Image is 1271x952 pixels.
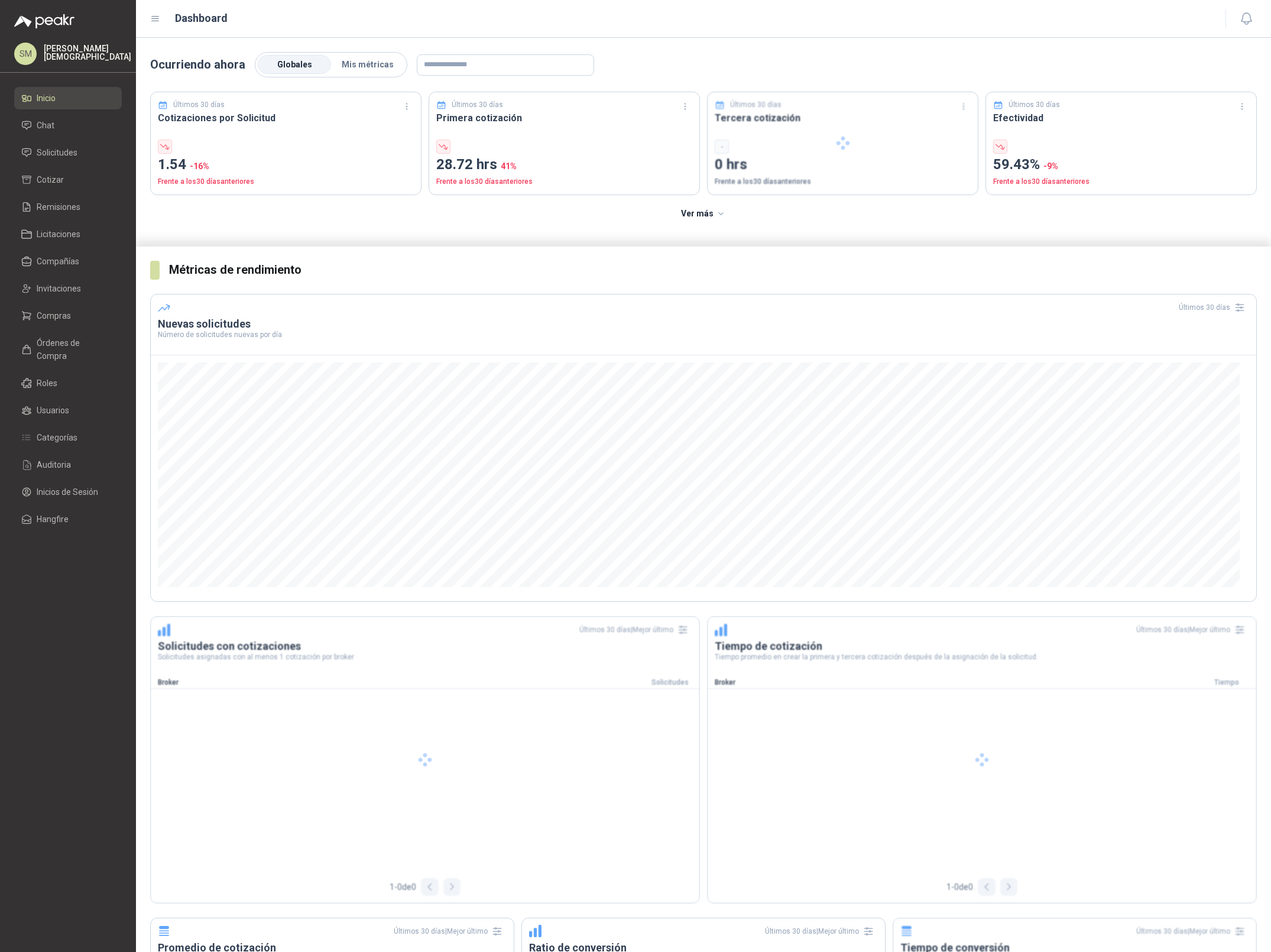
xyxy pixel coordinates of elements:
a: Cotizar [14,169,122,191]
h3: Cotizaciones por Solicitud [158,111,414,125]
span: Usuarios [37,404,69,417]
a: Chat [14,114,122,137]
a: Inicios de Sesión [14,481,122,503]
a: Hangfire [14,508,122,530]
p: [PERSON_NAME] [DEMOGRAPHIC_DATA] [44,44,131,61]
a: Usuarios [14,399,122,422]
p: Frente a los 30 días anteriores [993,176,1249,187]
a: Solicitudes [14,141,122,164]
span: Cotizar [37,173,64,186]
span: Compras [37,309,71,322]
a: Invitaciones [14,277,122,300]
p: Ocurriendo ahora [150,56,245,74]
a: Roles [14,372,122,394]
h3: Métricas de rendimiento [169,261,1257,279]
a: Compañías [14,250,122,273]
span: 41 % [501,161,517,171]
button: Ver más [675,202,733,226]
span: Solicitudes [37,146,77,159]
span: -9 % [1043,161,1058,171]
span: Hangfire [37,513,69,526]
p: Frente a los 30 días anteriores [158,176,414,187]
h1: Dashboard [175,10,228,27]
p: Últimos 30 días [173,99,225,111]
div: Últimos 30 días | Mejor último [765,922,878,941]
p: 28.72 hrs [436,154,692,176]
span: Categorías [37,431,77,444]
span: Inicios de Sesión [37,485,98,498]
span: Órdenes de Compra [37,336,111,362]
a: Compras [14,305,122,327]
p: 59.43% [993,154,1249,176]
p: Frente a los 30 días anteriores [436,176,692,187]
span: Invitaciones [37,282,81,295]
span: Remisiones [37,200,80,213]
span: Licitaciones [37,228,80,241]
span: Mis métricas [342,60,394,69]
span: Auditoria [37,458,71,471]
span: Roles [37,377,57,390]
a: Remisiones [14,196,122,218]
a: Inicio [14,87,122,109]
span: Inicio [37,92,56,105]
a: Licitaciones [14,223,122,245]
p: Número de solicitudes nuevas por día [158,331,1249,338]
div: Últimos 30 días [1179,298,1249,317]
p: 1.54 [158,154,414,176]
h3: Primera cotización [436,111,692,125]
p: Últimos 30 días [1009,99,1060,111]
span: Compañías [37,255,79,268]
div: SM [14,43,37,65]
span: Globales [277,60,312,69]
h3: Efectividad [993,111,1249,125]
img: Logo peakr [14,14,74,28]
a: Categorías [14,426,122,449]
p: Últimos 30 días [452,99,503,111]
h3: Nuevas solicitudes [158,317,1249,331]
div: Últimos 30 días | Mejor último [394,922,507,941]
a: Órdenes de Compra [14,332,122,367]
a: Auditoria [14,454,122,476]
span: -16 % [190,161,209,171]
span: Chat [37,119,54,132]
